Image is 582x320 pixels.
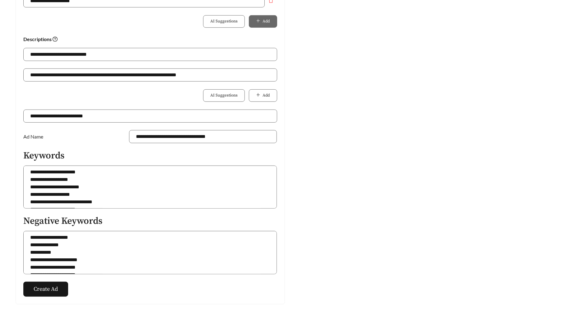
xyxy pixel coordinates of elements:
span: Add [263,92,270,99]
span: Create Ad [34,285,58,293]
input: Website [23,110,277,123]
input: Ad Name [129,130,277,143]
strong: Descriptions [23,36,58,42]
button: plusAdd [249,15,277,28]
span: question-circle [53,37,58,42]
label: Ad Name [23,130,46,143]
span: AI Suggestions [210,92,238,99]
button: Create Ad [23,282,68,297]
button: plusAdd [249,89,277,102]
h5: Negative Keywords [23,216,277,226]
button: AI Suggestions [203,89,245,102]
span: AI Suggestions [210,18,238,25]
h5: Keywords [23,151,277,161]
span: plus [256,93,260,98]
button: AI Suggestions [203,15,245,28]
